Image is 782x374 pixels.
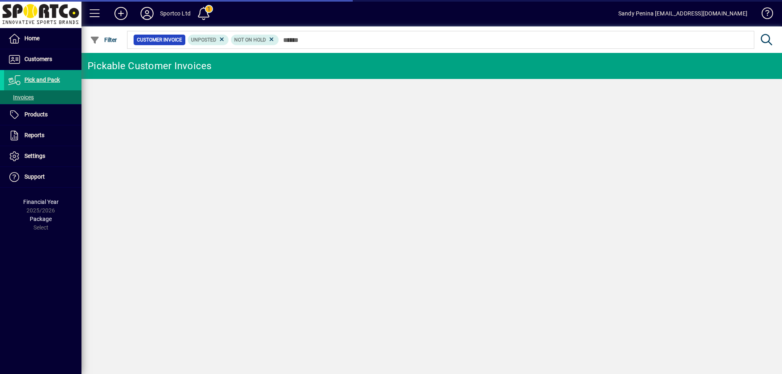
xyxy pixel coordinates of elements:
span: Customers [24,56,52,62]
a: Settings [4,146,81,166]
button: Profile [134,6,160,21]
span: Support [24,173,45,180]
a: Support [4,167,81,187]
a: Customers [4,49,81,70]
span: Home [24,35,40,42]
a: Reports [4,125,81,146]
span: Customer Invoice [137,36,182,44]
a: Home [4,28,81,49]
span: Unposted [191,37,216,43]
a: Invoices [4,90,81,104]
div: Sandy Penina [EMAIL_ADDRESS][DOMAIN_NAME] [618,7,747,20]
button: Add [108,6,134,21]
div: Sportco Ltd [160,7,191,20]
span: Reports [24,132,44,138]
mat-chip: Customer Invoice Status: Unposted [188,35,229,45]
span: Financial Year [23,199,59,205]
span: Products [24,111,48,118]
span: Not On Hold [234,37,266,43]
span: Pick and Pack [24,77,60,83]
span: Invoices [8,94,34,101]
mat-chip: Hold Status: Not On Hold [231,35,279,45]
a: Products [4,105,81,125]
div: Pickable Customer Invoices [88,59,212,72]
button: Filter [88,33,119,47]
span: Filter [90,37,117,43]
span: Settings [24,153,45,159]
a: Knowledge Base [756,2,772,28]
span: Package [30,216,52,222]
